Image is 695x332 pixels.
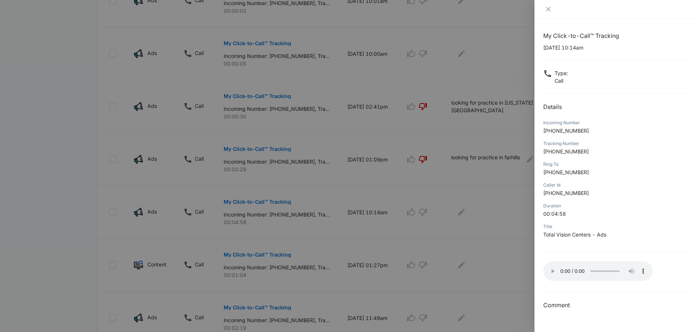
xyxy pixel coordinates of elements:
span: [PHONE_NUMBER] [543,128,589,134]
audio: Your browser does not support the audio tag. [543,261,653,281]
p: Call [555,77,568,85]
span: [PHONE_NUMBER] [543,190,589,196]
div: Duration [543,203,686,209]
span: close [545,6,551,12]
h3: Comment [543,301,686,309]
p: [DATE] 10:14am [543,44,686,51]
span: [PHONE_NUMBER] [543,169,589,175]
span: [PHONE_NUMBER] [543,148,589,155]
p: Type : [555,69,568,77]
span: Total Vision Centers - Ads [543,231,606,238]
div: Incoming Number [543,120,686,126]
h1: My Click-to-Call™ Tracking [543,31,686,40]
div: Ring To [543,161,686,168]
span: 00:04:58 [543,211,566,217]
div: Title [543,223,686,230]
h2: Details [543,102,686,111]
button: Close [543,6,553,12]
div: Caller Id [543,182,686,188]
div: Tracking Number [543,140,686,147]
